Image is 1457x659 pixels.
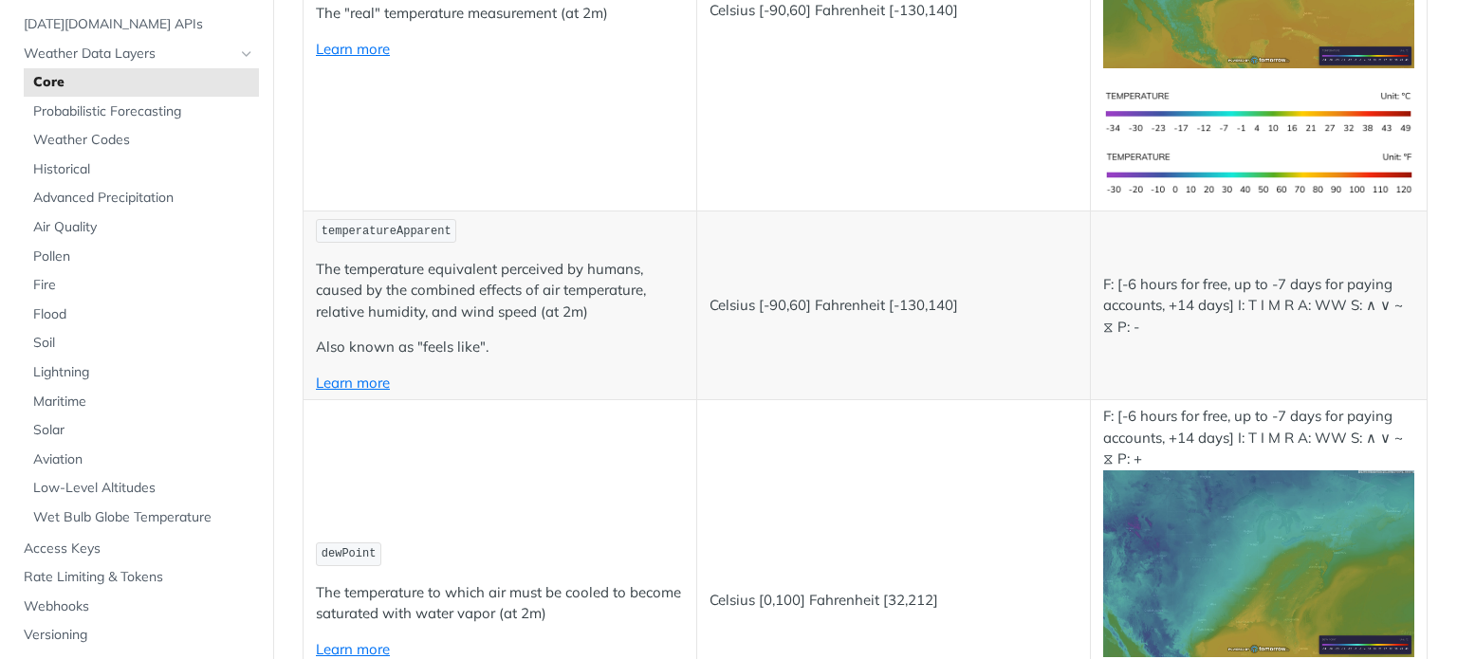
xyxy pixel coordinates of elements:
[316,337,684,358] p: Also known as "feels like".
[14,535,259,563] a: Access Keys
[14,10,259,39] a: [DATE][DOMAIN_NAME] APIs
[322,225,452,238] span: temperatureApparent
[33,508,254,527] span: Wet Bulb Globe Temperature
[33,276,254,295] span: Fire
[24,540,254,558] span: Access Keys
[24,474,259,503] a: Low-Level Altitudes
[24,416,259,445] a: Solar
[33,393,254,412] span: Maritime
[33,363,254,382] span: Lightning
[316,374,390,392] a: Learn more
[33,450,254,469] span: Aviation
[316,40,390,58] a: Learn more
[14,593,259,621] a: Webhooks
[33,421,254,440] span: Solar
[24,271,259,300] a: Fire
[24,568,254,587] span: Rate Limiting & Tokens
[710,295,1078,317] p: Celsius [-90,60] Fahrenheit [-130,140]
[14,621,259,650] a: Versioning
[24,503,259,532] a: Wet Bulb Globe Temperature
[24,626,254,645] span: Versioning
[33,73,254,92] span: Core
[24,156,259,184] a: Historical
[24,446,259,474] a: Aviation
[24,15,254,34] span: [DATE][DOMAIN_NAME] APIs
[24,126,259,155] a: Weather Codes
[24,45,234,64] span: Weather Data Layers
[33,305,254,324] span: Flood
[33,131,254,150] span: Weather Codes
[316,3,684,25] p: The "real" temperature measurement (at 2m)
[1103,553,1415,571] span: Expand image
[33,189,254,208] span: Advanced Precipitation
[33,334,254,353] span: Soil
[33,218,254,237] span: Air Quality
[33,247,254,266] span: Pollen
[24,98,259,126] a: Probabilistic Forecasting
[33,160,254,179] span: Historical
[316,640,390,658] a: Learn more
[14,563,259,592] a: Rate Limiting & Tokens
[24,68,259,97] a: Core
[322,547,377,560] span: dewPoint
[24,329,259,357] a: Soil
[710,590,1078,612] p: Celsius [0,100] Fahrenheit [32,212]
[24,301,259,329] a: Flood
[24,597,254,616] span: Webhooks
[24,184,259,212] a: Advanced Precipitation
[33,479,254,498] span: Low-Level Altitudes
[316,259,684,323] p: The temperature equivalent perceived by humans, caused by the combined effects of air temperature...
[1103,274,1415,339] p: F: [-6 hours for free, up to -7 days for paying accounts, +14 days] I: T I M R A: WW S: ∧ ∨ ~ ⧖ P: -
[24,213,259,242] a: Air Quality
[24,243,259,271] a: Pollen
[1103,406,1415,657] p: F: [-6 hours for free, up to -7 days for paying accounts, +14 days] I: T I M R A: WW S: ∧ ∨ ~ ⧖ P: +
[33,102,254,121] span: Probabilistic Forecasting
[24,358,259,387] a: Lightning
[14,40,259,68] a: Weather Data LayersHide subpages for Weather Data Layers
[239,46,254,62] button: Hide subpages for Weather Data Layers
[1103,102,1415,120] span: Expand image
[1103,163,1415,181] span: Expand image
[24,388,259,416] a: Maritime
[316,582,684,625] p: The temperature to which air must be cooled to become saturated with water vapor (at 2m)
